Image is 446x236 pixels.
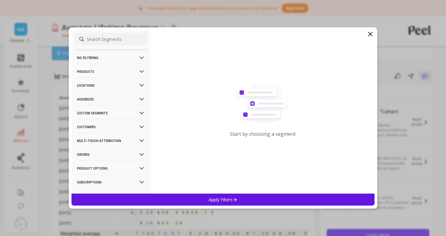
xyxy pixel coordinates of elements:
[77,77,145,93] p: Locations
[77,64,145,79] p: Products
[77,133,145,148] p: Multi-Touch Attribution
[77,160,145,176] p: Product Options
[77,174,145,190] p: Subscriptions
[77,147,145,162] p: Orders
[209,197,238,203] p: Apply Filters
[77,91,145,107] p: Audiences
[77,105,145,121] p: Custom Segments
[77,50,145,65] p: No filtering
[75,33,148,45] input: Search Segments
[77,119,145,135] p: Customers
[230,131,296,137] p: Start by choosing a segment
